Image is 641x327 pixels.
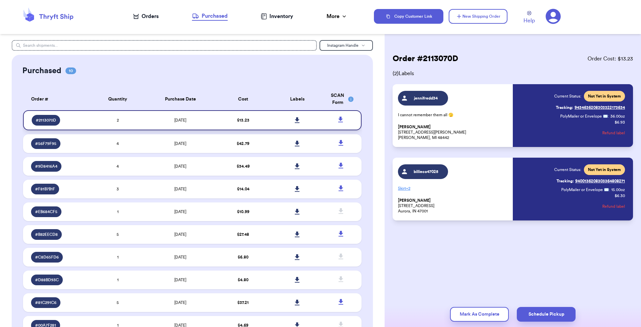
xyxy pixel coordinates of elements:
span: 36.00 oz [610,114,625,119]
h2: Purchased [22,65,61,76]
span: PolyMailer or Envelope ✉️ [561,188,609,192]
span: Help [523,17,535,25]
button: Mark As Complete [450,307,509,322]
span: # B82EECD8 [35,232,58,237]
span: # D88BD93C [35,277,59,283]
span: Current Status: [554,167,581,172]
th: Quantity [91,88,145,110]
span: Current Status: [554,94,581,99]
span: [PERSON_NAME] [398,198,431,203]
th: Order # [23,88,91,110]
span: $ 37.21 [237,301,249,305]
span: [PERSON_NAME] [398,125,431,130]
span: [DATE] [174,278,186,282]
p: [STREET_ADDRESS][PERSON_NAME] [PERSON_NAME], MI 48442 [398,124,509,140]
span: billieco47025 [410,169,442,174]
span: PolyMailer or Envelope ✉️ [560,114,608,118]
button: Instagram Handle [319,40,373,51]
p: I cannot remember them all 🫣 [398,112,509,118]
th: Labels [270,88,324,110]
span: Tracking: [557,178,574,184]
p: $ 6.93 [615,120,625,125]
div: More [327,12,348,20]
button: Refund label [602,199,625,214]
span: : [608,114,609,119]
a: Tracking:9400136208303364808271 [557,176,625,186]
span: [DATE] [174,118,186,122]
a: Orders [133,12,159,20]
span: 4 [117,164,119,168]
span: # 9D8416A4 [35,164,57,169]
span: 5 [117,232,119,236]
a: Inventory [261,12,293,20]
div: Purchased [192,12,228,20]
th: Purchase Date [145,88,216,110]
a: Purchased [192,12,228,21]
span: 15.00 oz [611,187,625,192]
p: [STREET_ADDRESS] Aurora, IN 47001 [398,198,509,214]
span: [DATE] [174,210,186,214]
span: 1 [117,278,119,282]
button: Schedule Pickup [517,307,576,322]
span: [DATE] [174,232,186,236]
span: Tracking: [556,105,573,110]
span: # 2113070D [36,118,56,123]
span: 1 [117,210,119,214]
span: $ 42.79 [237,142,249,146]
span: 4 [117,142,119,146]
button: Copy Customer Link [374,9,443,24]
span: 2 [117,118,119,122]
span: + 2 [406,186,410,190]
button: Refund label [602,126,625,140]
p: $ 6.30 [615,193,625,198]
span: [DATE] [174,301,186,305]
span: $ 34.49 [237,164,250,168]
span: [DATE] [174,187,186,191]
span: Order Cost: $ 13.23 [588,55,633,63]
span: $ 27.48 [237,232,249,236]
span: $ 13.23 [237,118,249,122]
span: # 81C291C6 [35,300,56,305]
span: [DATE] [174,164,186,168]
span: $ 6.80 [238,255,248,259]
span: 5 [117,301,119,305]
span: ( 2 ) Labels [393,69,633,77]
h2: Order # 2113070D [393,53,458,64]
span: # 56F79F95 [35,141,56,146]
p: Skirt [398,183,509,194]
span: [DATE] [174,142,186,146]
span: $ 4.80 [238,278,248,282]
span: jennifredd34 [410,96,442,101]
span: $ 10.99 [237,210,249,214]
span: [DATE] [174,255,186,259]
span: 10 [65,67,76,74]
span: Instagram Handle [327,43,359,47]
a: Help [523,11,535,25]
a: Tracking:9434636208303322173634 [556,102,625,113]
div: SCAN Form [329,92,354,106]
span: Not Yet in System [588,167,621,172]
input: Search shipments... [12,40,317,51]
span: Not Yet in System [588,94,621,99]
span: # EB684CF5 [35,209,57,214]
span: 1 [117,255,119,259]
span: : [609,187,610,192]
span: # C8D65FD6 [35,255,59,260]
button: New Shipping Order [449,9,507,24]
span: $ 14.04 [237,187,249,191]
th: Cost [216,88,270,110]
span: 3 [117,187,119,191]
span: # F81B7B1F [35,186,55,192]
